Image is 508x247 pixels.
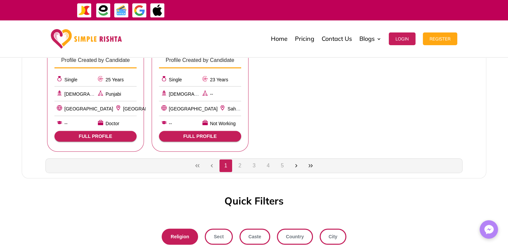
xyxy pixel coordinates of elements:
img: JazzCash-icon [77,3,92,18]
span: Not Working [210,120,236,128]
span: [DEMOGRAPHIC_DATA] [169,91,221,97]
span: Sahiwal [227,106,244,111]
span: FULL PROFILE [60,134,131,139]
span: Religion [171,232,189,241]
span: [GEOGRAPHIC_DATA] [169,106,218,111]
a: Pricing [295,22,314,56]
span: -- [64,120,67,128]
img: EasyPaisa-icon [96,3,111,18]
img: GooglePay-icon [132,3,147,18]
button: Page 4 [262,159,275,172]
button: Page 2 [233,159,246,172]
span: Punjabi [106,91,121,97]
span: -- [169,120,172,128]
span: 25 Years [106,77,124,82]
a: Home [271,22,288,56]
button: FULL PROFILE [54,131,137,142]
button: Page 3 [248,159,261,172]
span: Profile Created by Candidate [61,57,130,63]
span: 23 Years [210,77,228,82]
span: Single [169,77,182,82]
span: Single [64,77,77,82]
img: Credit Cards [114,3,129,18]
button: Page 1 [219,159,232,172]
span: FULL PROFILE [164,134,236,139]
span: [GEOGRAPHIC_DATA] [123,106,172,111]
img: Messenger [482,223,496,236]
span: -- [210,91,213,97]
a: Blogs [359,22,381,56]
span: [GEOGRAPHIC_DATA] [64,106,113,111]
span: City [329,232,337,241]
span: Caste [248,232,261,241]
button: Next Page [290,159,303,172]
span: Sect [214,232,224,241]
a: Register [423,22,457,56]
h3: Quick Filters [224,196,284,209]
button: Register [423,32,457,45]
span: [DEMOGRAPHIC_DATA] [64,91,117,97]
span: Doctor [106,120,119,128]
a: Login [389,22,415,56]
button: Page 5 [276,159,289,172]
a: Contact Us [322,22,352,56]
button: Last Page [304,159,317,172]
img: ApplePay-icon [150,3,165,18]
button: FULL PROFILE [159,131,241,142]
span: Country [286,232,304,241]
span: Profile Created by Candidate [166,57,234,63]
button: Login [389,32,415,45]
